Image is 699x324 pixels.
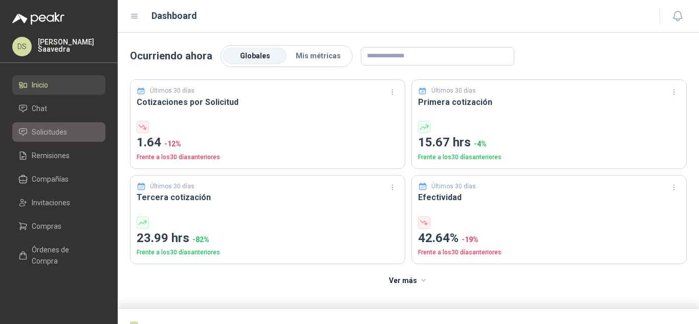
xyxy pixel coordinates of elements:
div: DS [12,37,32,56]
a: Órdenes de Compra [12,240,105,271]
span: Globales [240,52,270,60]
p: Frente a los 30 días anteriores [418,153,680,162]
p: Frente a los 30 días anteriores [137,248,399,257]
p: 15.67 hrs [418,133,680,153]
h3: Cotizaciones por Solicitud [137,96,399,109]
button: Ver más [383,270,434,291]
p: Últimos 30 días [150,182,194,191]
span: -12 % [164,140,181,148]
p: Últimos 30 días [150,86,194,96]
a: Remisiones [12,146,105,165]
a: Inicio [12,75,105,95]
span: Compras [32,221,61,232]
span: -19 % [462,235,478,244]
span: Solicitudes [32,126,67,138]
span: Remisiones [32,150,70,161]
h3: Tercera cotización [137,191,399,204]
span: Órdenes de Compra [32,244,96,267]
span: -82 % [192,235,209,244]
h3: Efectividad [418,191,680,204]
h3: Primera cotización [418,96,680,109]
a: Chat [12,99,105,118]
p: Ocurriendo ahora [130,48,212,64]
span: Chat [32,103,47,114]
p: 23.99 hrs [137,229,399,248]
p: Frente a los 30 días anteriores [137,153,399,162]
a: Solicitudes [12,122,105,142]
span: -4 % [474,140,487,148]
a: Invitaciones [12,193,105,212]
a: Compras [12,217,105,236]
span: Inicio [32,79,48,91]
p: Últimos 30 días [431,86,476,96]
p: Últimos 30 días [431,182,476,191]
p: Frente a los 30 días anteriores [418,248,680,257]
span: Invitaciones [32,197,70,208]
img: Logo peakr [12,12,64,25]
span: Compañías [32,174,69,185]
p: [PERSON_NAME] Saavedra [38,38,105,53]
a: Compañías [12,169,105,189]
h1: Dashboard [151,9,197,23]
p: 42.64% [418,229,680,248]
span: Mis métricas [296,52,341,60]
p: 1.64 [137,133,399,153]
